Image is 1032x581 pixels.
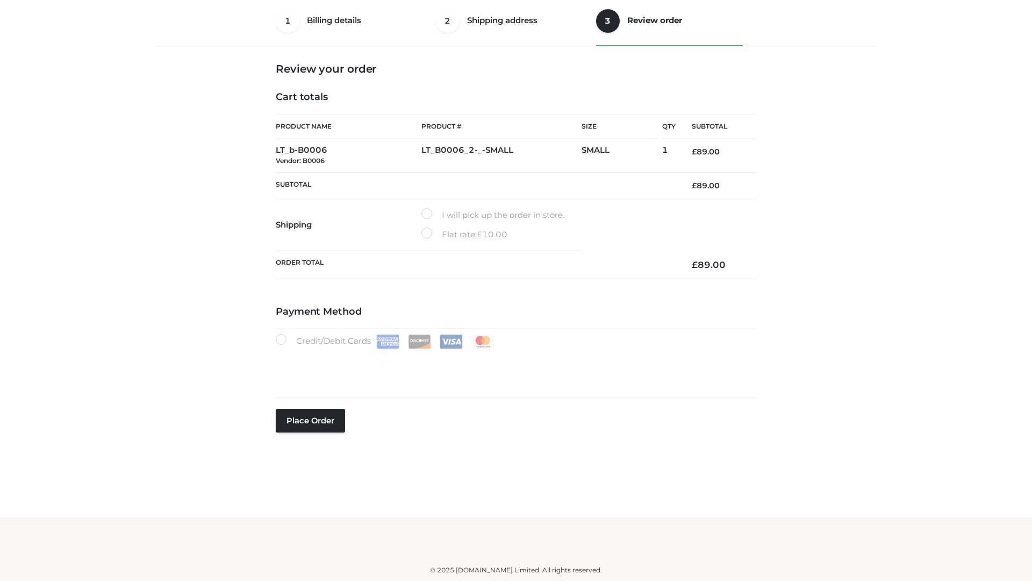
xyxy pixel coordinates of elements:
td: LT_B0006_2-_-SMALL [421,139,582,173]
label: Credit/Debit Cards [276,334,496,349]
h3: Review your order [276,62,756,75]
th: Qty [662,114,676,139]
span: £ [692,259,698,270]
th: Size [582,115,657,139]
th: Product # [421,114,582,139]
bdi: 89.00 [692,259,726,270]
span: £ [692,147,697,157]
img: Amex [376,335,399,349]
label: I will pick up the order in store. [421,208,564,222]
iframe: Secure payment input frame [274,346,754,386]
div: © 2025 [DOMAIN_NAME] Limited. All rights reserved. [160,565,872,576]
td: 1 [662,139,676,173]
span: £ [477,229,482,239]
th: Order Total [276,251,676,279]
span: £ [692,181,697,190]
td: SMALL [582,139,662,173]
img: Visa [440,335,463,349]
bdi: 89.00 [692,147,720,157]
th: Subtotal [676,115,756,139]
bdi: 10.00 [477,229,507,239]
h4: Payment Method [276,306,756,318]
img: Mastercard [471,335,494,349]
td: LT_b-B0006 [276,139,421,173]
button: Place order [276,409,345,433]
th: Product Name [276,114,421,139]
bdi: 89.00 [692,181,720,190]
label: Flat rate: [421,228,507,242]
th: Shipping [276,199,421,251]
small: Vendor: B0006 [276,157,325,165]
th: Subtotal [276,172,676,199]
h4: Cart totals [276,91,756,103]
img: Discover [408,335,431,349]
